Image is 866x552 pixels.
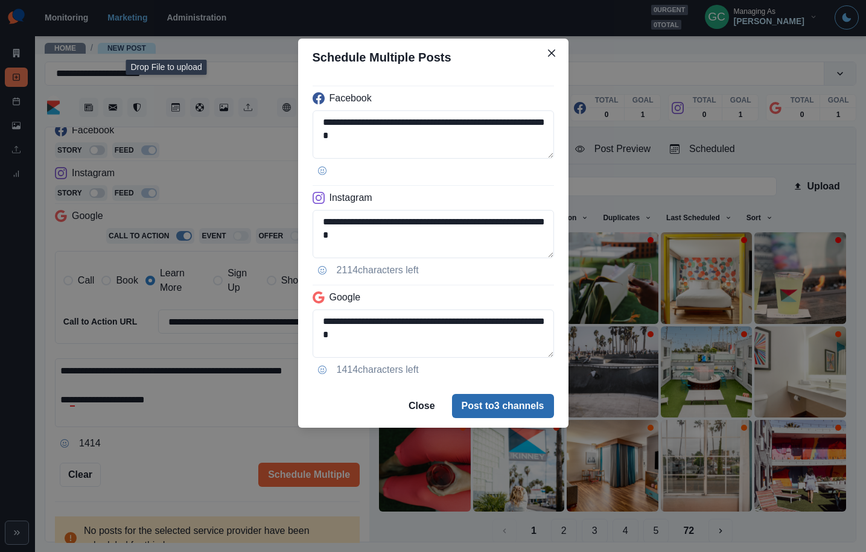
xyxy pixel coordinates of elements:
[542,43,561,63] button: Close
[399,394,445,418] button: Close
[337,263,419,278] p: 2114 characters left
[330,290,361,305] p: Google
[452,394,554,418] button: Post to3 channels
[298,39,568,76] header: Schedule Multiple Posts
[313,161,332,180] button: Opens Emoji Picker
[313,360,332,379] button: Opens Emoji Picker
[337,363,419,377] p: 1414 characters left
[330,91,372,106] p: Facebook
[313,261,332,280] button: Opens Emoji Picker
[330,191,372,205] p: Instagram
